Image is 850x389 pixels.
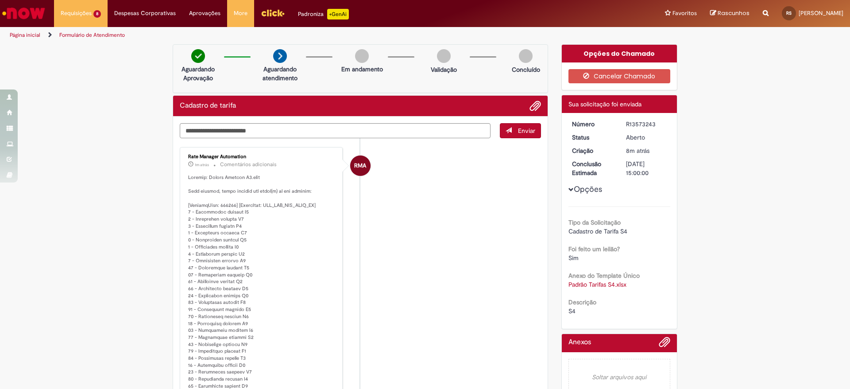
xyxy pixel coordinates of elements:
img: ServiceNow [1,4,46,22]
span: Despesas Corporativas [114,9,176,18]
button: Adicionar anexos [529,100,541,112]
span: S4 [568,307,576,315]
span: Favoritos [672,9,697,18]
small: Comentários adicionais [220,161,277,168]
span: Sua solicitação foi enviada [568,100,641,108]
a: Página inicial [10,31,40,39]
a: Download de Padrão Tarifas S4.xlsx [568,280,626,288]
div: Opções do Chamado [562,45,677,62]
div: 27/09/2025 17:25:49 [626,146,667,155]
a: Rascunhos [710,9,750,18]
div: Aberto [626,133,667,142]
span: Cadastro de Tarifa S4 [568,227,627,235]
h2: Cadastro de tarifa Histórico de tíquete [180,102,236,110]
span: Rascunhos [718,9,750,17]
b: Tipo da Solicitação [568,218,621,226]
p: Aguardando atendimento [259,65,301,82]
span: RMA [354,155,366,176]
span: Sim [568,254,579,262]
b: Foi feito um leilão? [568,245,620,253]
b: Anexo do Template Único [568,272,640,280]
dt: Criação [565,146,620,155]
span: 8m atrás [626,147,649,155]
ul: Trilhas de página [7,27,560,43]
div: [DATE] 15:00:00 [626,159,667,177]
span: RS [786,10,792,16]
button: Cancelar Chamado [568,69,671,83]
div: Padroniza [298,9,349,19]
p: Aguardando Aprovação [177,65,220,82]
span: Enviar [518,127,535,135]
div: R13573243 [626,120,667,128]
dt: Status [565,133,620,142]
div: Rate Manager Automation [188,154,336,159]
span: [PERSON_NAME] [799,9,843,17]
time: 27/09/2025 17:32:53 [195,162,209,167]
time: 27/09/2025 17:25:49 [626,147,649,155]
img: img-circle-grey.png [437,49,451,63]
h2: Anexos [568,338,591,346]
p: Concluído [512,65,540,74]
img: img-circle-grey.png [355,49,369,63]
span: More [234,9,247,18]
button: Enviar [500,123,541,138]
p: +GenAi [327,9,349,19]
p: Em andamento [341,65,383,74]
b: Descrição [568,298,596,306]
img: arrow-next.png [273,49,287,63]
button: Adicionar anexos [659,336,670,352]
span: 1m atrás [195,162,209,167]
dt: Número [565,120,620,128]
img: img-circle-grey.png [519,49,533,63]
span: 8 [93,10,101,18]
textarea: Digite sua mensagem aqui... [180,123,491,138]
dt: Conclusão Estimada [565,159,620,177]
img: click_logo_yellow_360x200.png [261,6,285,19]
span: Requisições [61,9,92,18]
span: Aprovações [189,9,220,18]
div: Rate Manager Automation [350,156,371,176]
p: Validação [431,65,457,74]
img: check-circle-green.png [191,49,205,63]
a: Formulário de Atendimento [59,31,125,39]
